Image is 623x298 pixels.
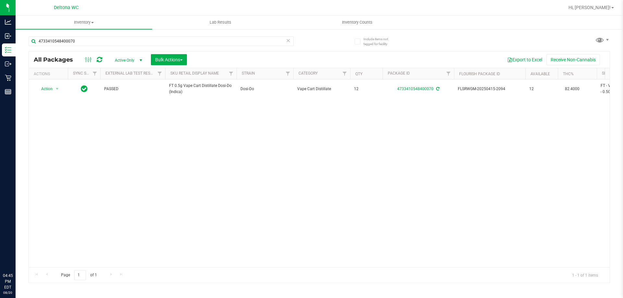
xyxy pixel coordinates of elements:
[286,36,290,45] span: Clear
[74,270,86,280] input: 1
[289,16,425,29] a: Inventory Counts
[5,47,11,53] inline-svg: Inventory
[55,270,102,280] span: Page of 1
[104,86,161,92] span: PASSED
[443,68,454,79] a: Filter
[5,33,11,39] inline-svg: Inbound
[170,71,219,76] a: Sku Retail Display Name
[503,54,546,65] button: Export to Excel
[333,19,381,25] span: Inventory Counts
[531,72,550,76] a: Available
[458,86,521,92] span: FLSRWGM-20250415-2094
[5,89,11,95] inline-svg: Reports
[355,72,362,76] a: Qty
[34,72,65,76] div: Actions
[459,72,500,76] a: Flourish Package ID
[5,75,11,81] inline-svg: Retail
[397,87,434,91] a: 4733410548400070
[3,290,13,295] p: 08/20
[152,16,289,29] a: Lab Results
[299,71,318,76] a: Category
[339,68,350,79] a: Filter
[90,68,100,79] a: Filter
[602,71,621,76] a: SKU Name
[6,246,26,266] iframe: Resource center
[529,86,554,92] span: 12
[5,61,11,67] inline-svg: Outbound
[242,71,255,76] a: Strain
[240,86,289,92] span: Dosi-Do
[54,5,79,10] span: Deltona WC
[562,84,583,94] span: 82.4000
[568,5,611,10] span: Hi, [PERSON_NAME]!
[81,84,88,93] span: In Sync
[29,36,294,46] input: Search Package ID, Item Name, SKU, Lot or Part Number...
[53,84,61,93] span: select
[73,71,98,76] a: Sync Status
[226,68,237,79] a: Filter
[363,37,396,46] span: Include items not tagged for facility
[567,270,603,280] span: 1 - 1 of 1 items
[16,19,152,25] span: Inventory
[354,86,379,92] span: 12
[435,87,439,91] span: Sync from Compliance System
[16,16,152,29] a: Inventory
[154,68,165,79] a: Filter
[283,68,293,79] a: Filter
[34,56,79,63] span: All Packages
[388,71,410,76] a: Package ID
[35,84,53,93] span: Action
[169,83,233,95] span: FT 0.5g Vape Cart Distillate Dosi-Do (Indica)
[297,86,346,92] span: Vape Cart Distillate
[201,19,240,25] span: Lab Results
[546,54,600,65] button: Receive Non-Cannabis
[155,57,183,62] span: Bulk Actions
[3,273,13,290] p: 04:45 PM EDT
[563,72,574,76] a: THC%
[5,19,11,25] inline-svg: Analytics
[151,54,187,65] button: Bulk Actions
[105,71,156,76] a: External Lab Test Result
